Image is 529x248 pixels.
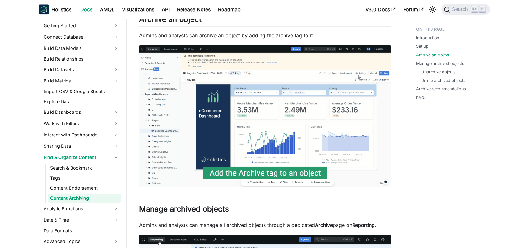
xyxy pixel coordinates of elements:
a: Unarchive objects [422,69,456,75]
a: Content Endorsement [48,184,121,193]
a: Explore Data [42,97,121,106]
nav: Docs sidebar [33,19,127,248]
strong: Reporting [352,222,375,228]
a: FAQs [416,95,427,101]
a: HolisticsHolistics [39,4,71,14]
a: Sharing Data [42,141,121,151]
a: Build Datasets [42,65,121,75]
strong: Archive [315,222,333,228]
img: Archive an object [139,45,391,187]
a: Build Dashboards [42,107,121,117]
img: Holistics [39,4,49,14]
a: Date & Time [42,215,121,225]
p: Admins and analysts can manage all archived objects through a dedicated page on . [139,221,391,229]
a: Release Notes [173,4,214,14]
a: Delete archived objects [422,77,466,83]
a: Data Formats [42,226,121,235]
h2: Manage archived objects [139,204,391,216]
button: Search (Ctrl+K) [442,4,490,15]
kbd: K [479,6,486,12]
a: Import CSV & Google Sheets [42,87,121,96]
a: Build Data Models [42,43,121,53]
span: Search [450,7,472,12]
a: Archive recommendations [416,86,466,92]
a: v3.0 Docs [362,4,400,14]
a: Work with Filters [42,119,121,129]
a: Roadmap [214,4,244,14]
a: Docs [76,4,96,14]
a: Manage archived objects [416,61,464,66]
a: Getting Started [42,21,121,31]
a: Find & Organize Content [42,152,121,162]
a: AMQL [96,4,118,14]
a: Set up [416,43,429,49]
a: Forum [400,4,427,14]
a: Content Archiving [48,194,121,203]
a: Advanced Topics [42,236,121,246]
a: Analytic Functions [42,204,121,214]
b: Holistics [51,6,71,13]
a: Build Relationships [42,55,121,63]
p: Admins and analysts can archive an object by adding the archive tag to it. [139,32,391,39]
a: API [158,4,173,14]
a: Build Metrics [42,76,121,86]
a: Tags [48,174,121,182]
a: Archive an object [416,52,450,58]
a: Visualizations [118,4,158,14]
button: Switch between dark and light mode (currently light mode) [428,4,438,14]
a: Introduction [416,35,440,41]
a: Connect Database [42,32,121,42]
a: Search & Bookmark [48,164,121,172]
a: Interact with Dashboards [42,130,121,140]
h2: Archive an object [139,15,391,27]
